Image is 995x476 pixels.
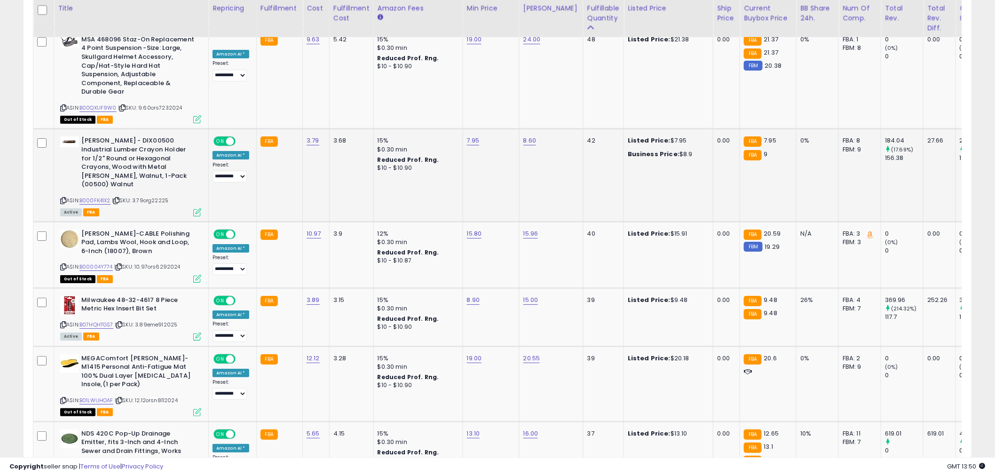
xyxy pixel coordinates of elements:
[744,443,761,453] small: FBA
[378,145,456,154] div: $0.30 min
[744,429,761,440] small: FBA
[843,363,874,371] div: FBM: 9
[885,354,923,363] div: 0
[79,197,111,205] a: B000FK41X2
[744,3,792,23] div: Current Buybox Price
[885,313,923,321] div: 117.7
[843,145,874,154] div: FBM: 9
[261,136,278,147] small: FBA
[800,136,831,145] div: 0%
[214,230,226,238] span: ON
[717,35,733,44] div: 0.00
[213,60,249,81] div: Preset:
[81,35,196,99] b: MSA 468096 Staz-On Replacement 4 Point Suspension -Size: Large, Skullgard Helmet Accessory, Cap/H...
[213,321,249,342] div: Preset:
[378,35,456,44] div: 15%
[587,354,616,363] div: 39
[765,242,780,251] span: 19.29
[843,3,877,23] div: Num of Comp.
[764,295,778,304] span: 9.48
[927,136,948,145] div: 27.66
[717,136,733,145] div: 0.00
[307,229,321,238] a: 10.97
[115,321,177,328] span: | SKU: 3.89eme912025
[467,229,482,238] a: 15.80
[885,296,923,304] div: 369.96
[885,3,919,23] div: Total Rev.
[378,296,456,304] div: 15%
[717,296,733,304] div: 0.00
[60,230,79,248] img: 419kwG+5JuL._SL40_.jpg
[744,230,761,240] small: FBA
[378,257,456,265] div: $10 - $10.87
[378,156,439,164] b: Reduced Prof. Rng.
[81,296,196,316] b: Milwaukee 48-32-4617 8 Piece Metric Hex Insert Bit Set
[843,238,874,246] div: FBM: 3
[9,462,163,471] div: seller snap | |
[587,230,616,238] div: 40
[234,137,249,145] span: OFF
[628,354,671,363] b: Listed Price:
[744,48,761,59] small: FBA
[58,3,205,13] div: Title
[843,35,874,44] div: FBA: 1
[378,230,456,238] div: 12%
[744,61,762,71] small: FBM
[885,154,923,162] div: 156.38
[213,244,249,253] div: Amazon AI *
[378,248,439,256] b: Reduced Prof. Rng.
[378,3,459,13] div: Amazon Fees
[927,230,948,238] div: 0.00
[800,3,835,23] div: BB Share 24h.
[333,35,366,44] div: 5.42
[927,3,952,33] div: Total Rev. Diff.
[261,354,278,365] small: FBA
[333,136,366,145] div: 3.68
[60,333,82,341] span: All listings currently available for purchase on Amazon
[60,275,95,283] span: All listings that are currently out of stock and unavailable for purchase on Amazon
[213,151,249,159] div: Amazon AI *
[114,263,181,270] span: | SKU: 10.97ors6292024
[261,429,278,440] small: FBA
[333,429,366,438] div: 4.15
[378,238,456,246] div: $0.30 min
[307,429,320,438] a: 5.65
[9,462,44,471] strong: Copyright
[628,429,706,438] div: $13.10
[97,408,113,416] span: FBA
[843,429,874,438] div: FBA: 11
[60,35,201,123] div: ASIN:
[60,408,95,416] span: All listings that are currently out of stock and unavailable for purchase on Amazon
[60,296,79,315] img: 414uG9qdWeL._SL40_.jpg
[333,354,366,363] div: 3.28
[927,35,948,44] div: 0.00
[467,35,482,44] a: 19.00
[843,230,874,238] div: FBA: 3
[717,429,733,438] div: 0.00
[81,354,196,391] b: MEGAComfort [PERSON_NAME]-M1415 Personal Anti-Fatigue Mat 100% Dual Layer [MEDICAL_DATA] Insole,(...
[378,63,456,71] div: $10 - $10.90
[307,295,320,305] a: 3.89
[60,208,82,216] span: All listings currently available for purchase on Amazon
[628,229,671,238] b: Listed Price:
[79,104,117,112] a: B00QXUF9W0
[79,397,113,405] a: B01LWUHOAF
[843,354,874,363] div: FBA: 2
[628,150,679,159] b: Business Price:
[764,229,781,238] span: 20.59
[587,136,616,145] div: 42
[378,438,456,446] div: $0.30 min
[744,35,761,46] small: FBA
[628,354,706,363] div: $20.18
[800,429,831,438] div: 10%
[378,323,456,331] div: $10 - $10.90
[885,429,923,438] div: 619.01
[764,150,768,159] span: 9
[81,230,196,258] b: [PERSON_NAME]-CABLE Polishing Pad, Lambs Wool, Hook and Loop, 6-Inch (18007), Brown
[523,136,537,145] a: 8.60
[261,35,278,46] small: FBA
[885,246,923,255] div: 0
[927,429,948,438] div: 619.01
[744,242,762,252] small: FBM
[891,146,913,153] small: (17.69%)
